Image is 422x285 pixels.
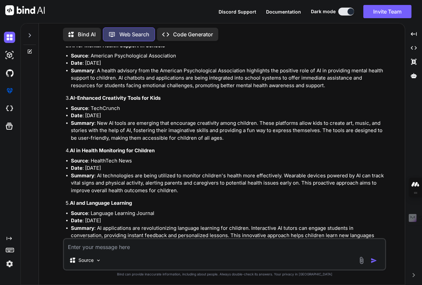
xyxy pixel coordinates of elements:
button: Discord Support [219,8,256,15]
li: : New AI tools are emerging that encourage creativity among children. These platforms allow kids ... [71,120,385,142]
li: : Language Learning Journal [71,210,385,217]
img: githubDark [4,67,15,79]
p: Source [78,257,94,264]
strong: Summary [71,172,94,179]
h4: 3. [66,94,385,102]
strong: AI and Language Learning [70,200,132,206]
img: Pick Models [96,258,101,263]
h4: 4. [66,147,385,155]
strong: Source [71,105,88,111]
strong: Date [71,60,82,66]
span: Dark mode [311,8,336,15]
h4: 5. [66,199,385,207]
li: : [DATE] [71,59,385,67]
button: Documentation [266,8,301,15]
img: Bind AI [5,5,45,15]
strong: Summary [71,67,94,74]
p: Bind AI [78,30,96,38]
strong: Summary [71,225,94,231]
strong: Source [71,158,88,164]
li: : A health advisory from the American Psychological Association highlights the positive role of A... [71,67,385,89]
li: : American Psychological Association [71,52,385,60]
li: : HealthTech News [71,157,385,165]
strong: AI-Enhanced Creativity Tools for Kids [70,95,161,101]
strong: Date [71,217,82,224]
li: : [DATE] [71,217,385,225]
strong: Date [71,165,82,171]
li: : AI applications are revolutionizing language learning for children. Interactive AI tutors can e... [71,225,385,247]
img: attachment [358,257,365,264]
p: Code Generator [173,30,213,38]
img: darkChat [4,32,15,43]
img: premium [4,85,15,96]
strong: Source [71,53,88,59]
span: Documentation [266,9,301,15]
img: darkAi-studio [4,50,15,61]
strong: AI in Health Monitoring for Children [70,147,155,154]
li: : TechCrunch [71,105,385,112]
p: Web Search [119,30,149,38]
img: settings [4,258,15,269]
li: : AI technologies are being utilized to monitor children's health more effectively. Wearable devi... [71,172,385,195]
strong: Summary [71,120,94,126]
button: Invite Team [363,5,411,18]
strong: Source [71,210,88,216]
img: icon [371,257,377,264]
strong: Date [71,112,82,119]
li: : [DATE] [71,164,385,172]
li: : [DATE] [71,112,385,120]
p: Bind can provide inaccurate information, including about people. Always double-check its answers.... [63,272,386,277]
img: cloudideIcon [4,103,15,114]
span: Discord Support [219,9,256,15]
